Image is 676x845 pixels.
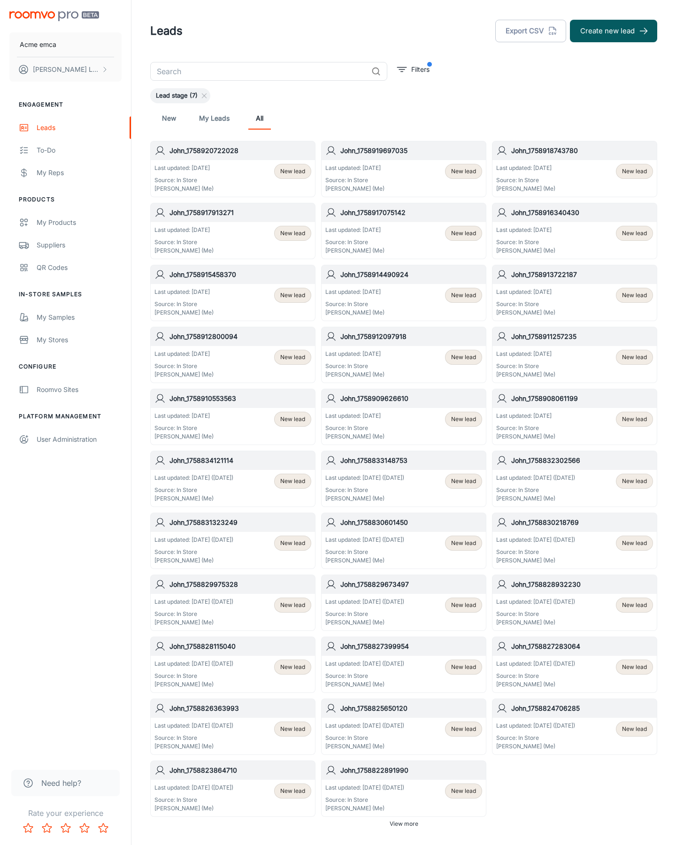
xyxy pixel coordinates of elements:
p: Last updated: [DATE] ([DATE]) [496,660,575,668]
p: [PERSON_NAME] (Me) [325,370,384,379]
p: Last updated: [DATE] ([DATE]) [154,474,233,482]
h6: John_1758917913271 [169,207,311,218]
p: [PERSON_NAME] (Me) [496,494,575,503]
h6: John_1758831323249 [169,517,311,528]
p: [PERSON_NAME] (Me) [154,742,233,751]
span: New lead [451,229,476,238]
span: Lead stage (7) [150,91,203,100]
span: New lead [622,229,647,238]
a: John_1758830218769Last updated: [DATE] ([DATE])Source: In Store[PERSON_NAME] (Me)New lead [492,513,657,569]
span: New lead [622,539,647,547]
span: New lead [451,663,476,671]
a: John_1758825650120Last updated: [DATE] ([DATE])Source: In Store[PERSON_NAME] (Me)New lead [321,699,486,755]
p: Source: In Store [496,486,575,494]
p: Source: In Store [496,176,555,184]
span: New lead [451,415,476,423]
div: My Samples [37,312,122,323]
h6: John_1758823864710 [169,765,311,776]
h6: John_1758828932230 [511,579,653,590]
a: John_1758830601450Last updated: [DATE] ([DATE])Source: In Store[PERSON_NAME] (Me)New lead [321,513,486,569]
span: New lead [622,601,647,609]
span: New lead [280,787,305,795]
div: My Reps [37,168,122,178]
p: Last updated: [DATE] [496,164,555,172]
p: Last updated: [DATE] ([DATE]) [325,722,404,730]
h6: John_1758912097918 [340,331,482,342]
h6: John_1758919697035 [340,146,482,156]
a: John_1758827283064Last updated: [DATE] ([DATE])Source: In Store[PERSON_NAME] (Me)New lead [492,637,657,693]
div: My Stores [37,335,122,345]
p: Source: In Store [325,672,404,680]
p: Source: In Store [154,238,214,246]
a: John_1758828932230Last updated: [DATE] ([DATE])Source: In Store[PERSON_NAME] (Me)New lead [492,575,657,631]
p: [PERSON_NAME] (Me) [154,680,233,689]
a: New [158,107,180,130]
p: Last updated: [DATE] ([DATE]) [496,536,575,544]
p: Source: In Store [325,362,384,370]
p: Last updated: [DATE] [154,288,214,296]
p: Last updated: [DATE] [154,226,214,234]
a: John_1758911257235Last updated: [DATE]Source: In Store[PERSON_NAME] (Me)New lead [492,327,657,383]
div: Suppliers [37,240,122,250]
p: [PERSON_NAME] (Me) [325,246,384,255]
h6: John_1758827399954 [340,641,482,652]
h6: John_1758917075142 [340,207,482,218]
h6: John_1758911257235 [511,331,653,342]
button: filter [395,62,432,77]
div: Leads [37,123,122,133]
p: Last updated: [DATE] [496,350,555,358]
p: Source: In Store [154,300,214,308]
span: New lead [451,725,476,733]
h6: John_1758915458370 [169,269,311,280]
button: Create new lead [570,20,657,42]
span: New lead [622,167,647,176]
p: [PERSON_NAME] (Me) [496,618,575,627]
span: New lead [280,601,305,609]
a: John_1758827399954Last updated: [DATE] ([DATE])Source: In Store[PERSON_NAME] (Me)New lead [321,637,486,693]
span: New lead [622,353,647,361]
span: New lead [451,291,476,300]
a: John_1758834121114Last updated: [DATE] ([DATE])Source: In Store[PERSON_NAME] (Me)New lead [150,451,315,507]
p: [PERSON_NAME] (Me) [325,618,404,627]
p: Source: In Store [154,362,214,370]
input: Search [150,62,368,81]
p: [PERSON_NAME] (Me) [496,246,555,255]
button: [PERSON_NAME] Leaptools [9,57,122,82]
p: Source: In Store [496,610,575,618]
p: Source: In Store [154,610,233,618]
p: Source: In Store [325,610,404,618]
span: New lead [280,477,305,485]
img: Roomvo PRO Beta [9,11,99,21]
p: [PERSON_NAME] (Me) [325,432,384,441]
h6: John_1758827283064 [511,641,653,652]
p: Source: In Store [325,424,384,432]
h6: John_1758826363993 [169,703,311,714]
button: Rate 4 star [75,819,94,837]
p: [PERSON_NAME] (Me) [154,432,214,441]
span: New lead [451,601,476,609]
p: Rate your experience [8,807,123,819]
p: Last updated: [DATE] [154,350,214,358]
a: John_1758908061199Last updated: [DATE]Source: In Store[PERSON_NAME] (Me)New lead [492,389,657,445]
button: Rate 5 star [94,819,113,837]
p: [PERSON_NAME] (Me) [325,742,404,751]
a: John_1758919697035Last updated: [DATE]Source: In Store[PERSON_NAME] (Me)New lead [321,141,486,197]
span: View more [390,820,418,828]
h6: John_1758910553563 [169,393,311,404]
button: View more [386,817,422,831]
a: John_1758916340430Last updated: [DATE]Source: In Store[PERSON_NAME] (Me)New lead [492,203,657,259]
span: New lead [280,725,305,733]
a: John_1758831323249Last updated: [DATE] ([DATE])Source: In Store[PERSON_NAME] (Me)New lead [150,513,315,569]
span: New lead [622,291,647,300]
a: John_1758917913271Last updated: [DATE]Source: In Store[PERSON_NAME] (Me)New lead [150,203,315,259]
h1: Leads [150,23,183,39]
h6: John_1758829975328 [169,579,311,590]
a: John_1758920722028Last updated: [DATE]Source: In Store[PERSON_NAME] (Me)New lead [150,141,315,197]
p: Last updated: [DATE] ([DATE]) [154,598,233,606]
span: New lead [280,291,305,300]
a: John_1758833148753Last updated: [DATE] ([DATE])Source: In Store[PERSON_NAME] (Me)New lead [321,451,486,507]
h6: John_1758828115040 [169,641,311,652]
a: John_1758829673497Last updated: [DATE] ([DATE])Source: In Store[PERSON_NAME] (Me)New lead [321,575,486,631]
h6: John_1758916340430 [511,207,653,218]
a: John_1758912800094Last updated: [DATE]Source: In Store[PERSON_NAME] (Me)New lead [150,327,315,383]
